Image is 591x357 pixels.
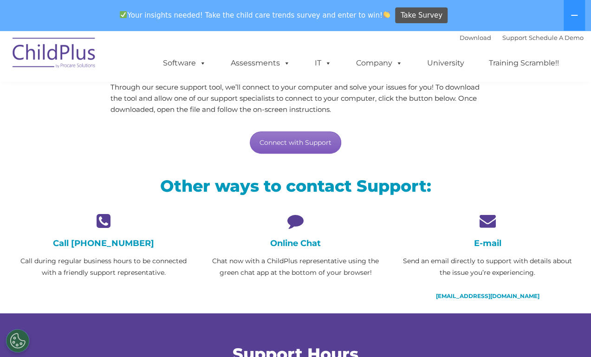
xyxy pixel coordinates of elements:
[401,7,442,24] span: Take Survey
[460,34,584,41] font: |
[207,255,384,279] p: Chat now with a ChildPlus representative using the green chat app at the bottom of your browser!
[15,238,193,248] h4: Call [PHONE_NUMBER]
[207,238,384,248] h4: Online Chat
[110,82,481,115] p: Through our secure support tool, we’ll connect to your computer and solve your issues for you! To...
[15,255,193,279] p: Call during regular business hours to be connected with a friendly support representative.
[347,54,412,72] a: Company
[120,11,127,18] img: ✅
[529,34,584,41] a: Schedule A Demo
[15,175,577,196] h2: Other ways to contact Support:
[250,131,341,154] a: Connect with Support
[435,292,539,299] a: [EMAIL_ADDRESS][DOMAIN_NAME]
[460,34,491,41] a: Download
[398,238,576,248] h4: E-mail
[480,54,568,72] a: Training Scramble!!
[398,255,576,279] p: Send an email directly to support with details about the issue you’re experiencing.
[305,54,341,72] a: IT
[502,34,527,41] a: Support
[418,54,474,72] a: University
[6,329,29,352] button: Cookies Settings
[221,54,299,72] a: Assessments
[8,31,101,78] img: ChildPlus by Procare Solutions
[383,11,390,18] img: 👏
[395,7,448,24] a: Take Survey
[154,54,215,72] a: Software
[116,6,394,24] span: Your insights needed! Take the child care trends survey and enter to win!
